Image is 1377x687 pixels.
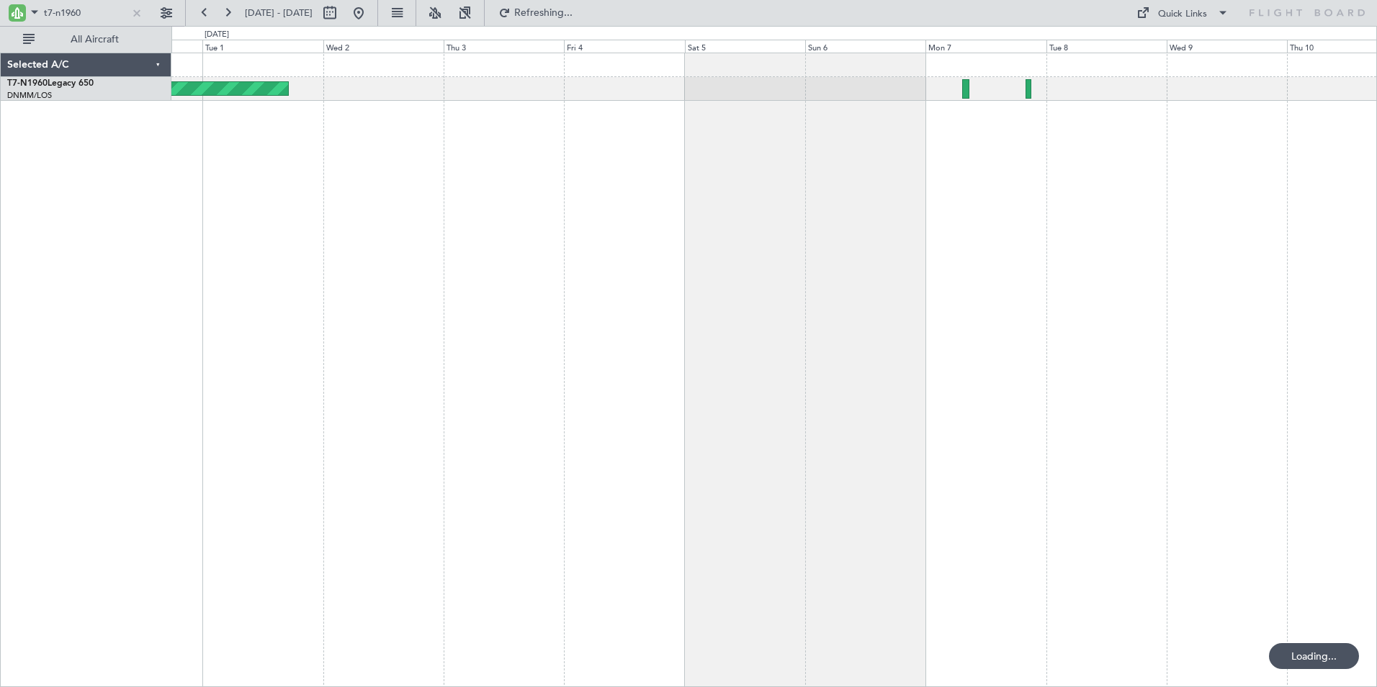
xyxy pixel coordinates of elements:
[1167,40,1287,53] div: Wed 9
[1269,643,1359,669] div: Loading...
[44,2,127,24] input: A/C (Reg. or Type)
[1129,1,1236,24] button: Quick Links
[925,40,1046,53] div: Mon 7
[564,40,684,53] div: Fri 4
[205,29,229,41] div: [DATE]
[202,40,323,53] div: Tue 1
[1158,7,1207,22] div: Quick Links
[492,1,578,24] button: Refreshing...
[7,79,94,88] a: T7-N1960Legacy 650
[245,6,313,19] span: [DATE] - [DATE]
[1046,40,1167,53] div: Tue 8
[323,40,444,53] div: Wed 2
[7,79,48,88] span: T7-N1960
[805,40,925,53] div: Sun 6
[444,40,564,53] div: Thu 3
[37,35,152,45] span: All Aircraft
[16,28,156,51] button: All Aircraft
[685,40,805,53] div: Sat 5
[513,8,574,18] span: Refreshing...
[7,90,52,101] a: DNMM/LOS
